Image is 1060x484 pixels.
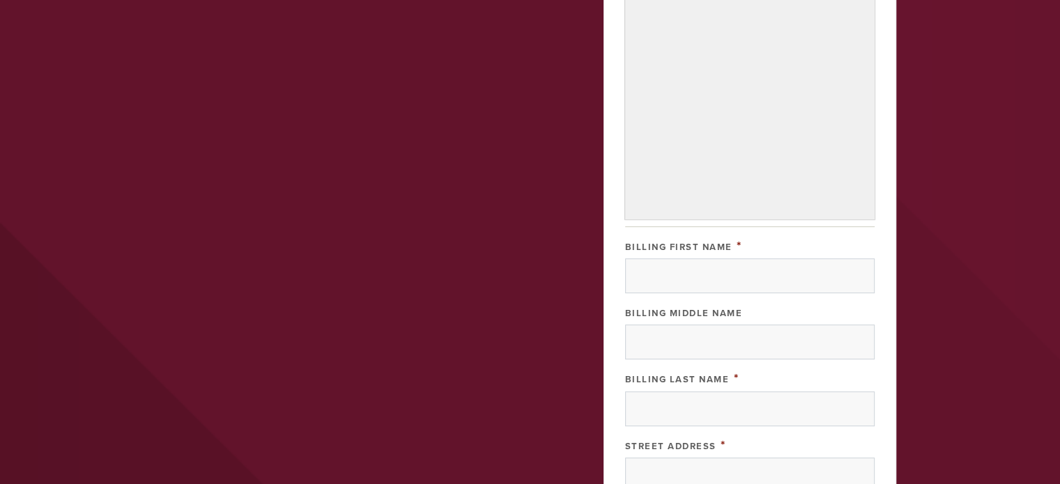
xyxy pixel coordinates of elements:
label: Billing Middle Name [625,308,743,319]
label: Street Address [625,441,716,452]
span: This field is required. [734,370,739,386]
label: Billing Last Name [625,374,730,385]
span: This field is required. [721,437,726,453]
label: Billing First Name [625,242,732,253]
span: This field is required. [737,238,742,253]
